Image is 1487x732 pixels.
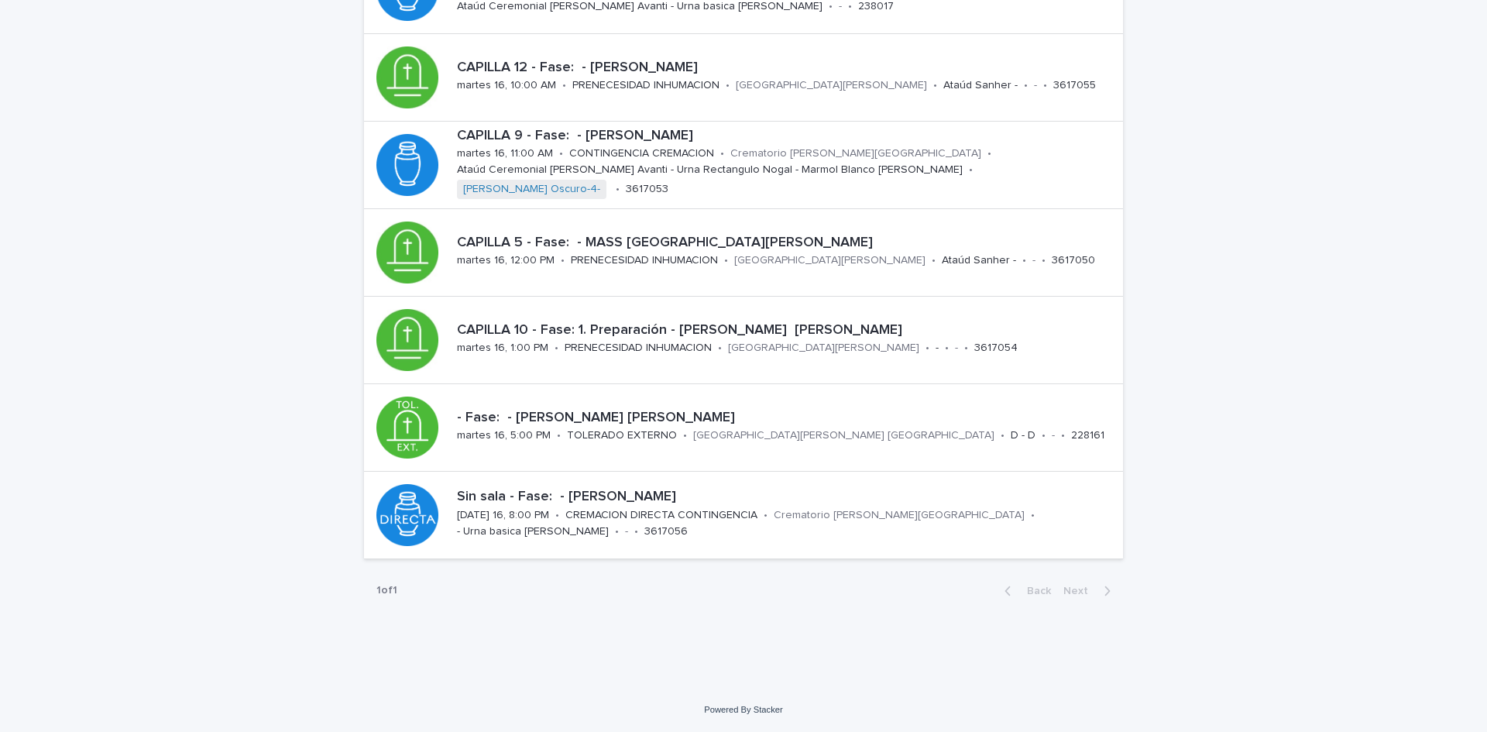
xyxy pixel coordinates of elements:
[720,147,724,160] p: •
[644,525,688,538] p: 3617056
[1022,254,1026,267] p: •
[364,122,1123,209] a: CAPILLA 9 - Fase: - [PERSON_NAME]martes 16, 11:00 AM•CONTINGENCIA CREMACION•Crematorio [PERSON_NA...
[1024,79,1028,92] p: •
[1063,586,1097,596] span: Next
[774,509,1025,522] p: Crematorio [PERSON_NAME][GEOGRAPHIC_DATA]
[562,79,566,92] p: •
[1052,429,1055,442] p: -
[764,509,768,522] p: •
[728,342,919,355] p: [GEOGRAPHIC_DATA][PERSON_NAME]
[565,509,757,522] p: CREMACION DIRECTA CONTINGENCIA
[457,163,963,177] p: Ataúd Ceremonial [PERSON_NAME] Avanti - Urna Rectangulo Nogal - Marmol Blanco [PERSON_NAME]
[364,384,1123,472] a: - Fase: - [PERSON_NAME] [PERSON_NAME]martes 16, 5:00 PM•TOLERADO EXTERNO•[GEOGRAPHIC_DATA][PERSON...
[555,342,558,355] p: •
[457,79,556,92] p: martes 16, 10:00 AM
[364,572,410,610] p: 1 of 1
[555,509,559,522] p: •
[730,147,981,160] p: Crematorio [PERSON_NAME][GEOGRAPHIC_DATA]
[926,342,929,355] p: •
[936,342,939,355] p: -
[945,342,949,355] p: •
[683,429,687,442] p: •
[969,163,973,177] p: •
[625,525,628,538] p: -
[457,254,555,267] p: martes 16, 12:00 PM
[569,147,714,160] p: CONTINGENCIA CREMACION
[1031,509,1035,522] p: •
[364,472,1123,559] a: Sin sala - Fase: - [PERSON_NAME][DATE] 16, 8:00 PM•CREMACION DIRECTA CONTINGENCIA•Crematorio [PER...
[1042,254,1046,267] p: •
[457,147,553,160] p: martes 16, 11:00 AM
[704,705,782,714] a: Powered By Stacker
[734,254,926,267] p: [GEOGRAPHIC_DATA][PERSON_NAME]
[955,342,958,355] p: -
[457,235,1117,252] p: CAPILLA 5 - Fase: - MASS [GEOGRAPHIC_DATA][PERSON_NAME]
[1018,586,1051,596] span: Back
[693,429,994,442] p: [GEOGRAPHIC_DATA][PERSON_NAME] [GEOGRAPHIC_DATA]
[565,342,712,355] p: PRENECESIDAD INHUMACION
[942,254,1016,267] p: Ataúd Sanher -
[567,429,677,442] p: TOLERADO EXTERNO
[1032,254,1035,267] p: -
[974,342,1018,355] p: 3617054
[457,509,549,522] p: [DATE] 16, 8:00 PM
[726,79,730,92] p: •
[1057,584,1123,598] button: Next
[557,429,561,442] p: •
[457,410,1117,427] p: - Fase: - [PERSON_NAME] [PERSON_NAME]
[943,79,1018,92] p: Ataúd Sanher -
[457,429,551,442] p: martes 16, 5:00 PM
[736,79,927,92] p: [GEOGRAPHIC_DATA][PERSON_NAME]
[457,525,609,538] p: - Urna basica [PERSON_NAME]
[932,254,936,267] p: •
[933,79,937,92] p: •
[1034,79,1037,92] p: -
[571,254,718,267] p: PRENECESIDAD INHUMACION
[561,254,565,267] p: •
[626,183,668,196] p: 3617053
[1053,79,1096,92] p: 3617055
[364,34,1123,122] a: CAPILLA 12 - Fase: - [PERSON_NAME]martes 16, 10:00 AM•PRENECESIDAD INHUMACION•[GEOGRAPHIC_DATA][P...
[1052,254,1095,267] p: 3617050
[1043,79,1047,92] p: •
[1071,429,1104,442] p: 228161
[364,297,1123,384] a: CAPILLA 10 - Fase: 1. Preparación - [PERSON_NAME] [PERSON_NAME]martes 16, 1:00 PM•PRENECESIDAD IN...
[572,79,719,92] p: PRENECESIDAD INHUMACION
[457,60,1117,77] p: CAPILLA 12 - Fase: - [PERSON_NAME]
[559,147,563,160] p: •
[1001,429,1004,442] p: •
[992,584,1057,598] button: Back
[463,183,600,196] a: [PERSON_NAME] Oscuro-4-
[457,322,1117,339] p: CAPILLA 10 - Fase: 1. Preparación - [PERSON_NAME] [PERSON_NAME]
[724,254,728,267] p: •
[615,525,619,538] p: •
[457,342,548,355] p: martes 16, 1:00 PM
[364,209,1123,297] a: CAPILLA 5 - Fase: - MASS [GEOGRAPHIC_DATA][PERSON_NAME]martes 16, 12:00 PM•PRENECESIDAD INHUMACIO...
[1011,429,1035,442] p: D - D
[634,525,638,538] p: •
[1061,429,1065,442] p: •
[987,147,991,160] p: •
[457,489,1117,506] p: Sin sala - Fase: - [PERSON_NAME]
[964,342,968,355] p: •
[1042,429,1046,442] p: •
[616,183,620,196] p: •
[718,342,722,355] p: •
[457,128,1117,145] p: CAPILLA 9 - Fase: - [PERSON_NAME]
